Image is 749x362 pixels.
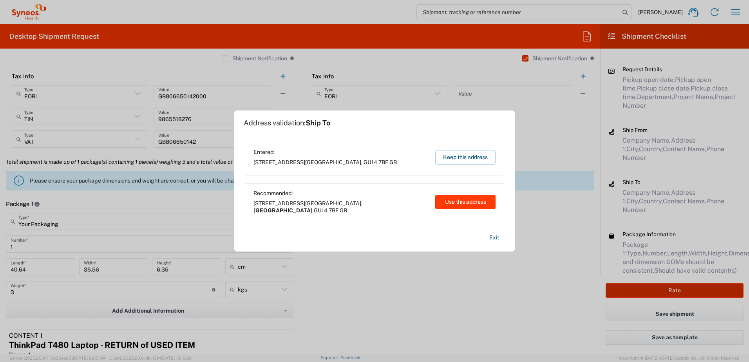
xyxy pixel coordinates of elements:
span: GU14 7BF [364,159,388,165]
span: [STREET_ADDRESS] , [253,200,428,214]
span: [STREET_ADDRESS] , [253,159,397,166]
span: GU14 7BF [314,207,338,214]
span: Recommended: [253,190,428,197]
span: Ship To [306,119,330,127]
span: GB [389,159,397,165]
span: [GEOGRAPHIC_DATA] [253,207,313,214]
span: [GEOGRAPHIC_DATA] [305,200,361,206]
span: GB [340,207,347,214]
button: Exit [483,231,505,244]
button: Keep this address [435,150,496,165]
span: [GEOGRAPHIC_DATA] [305,159,361,165]
button: Use this address [435,195,496,209]
span: Entered: [253,148,397,156]
h1: Address validation: [244,119,330,127]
